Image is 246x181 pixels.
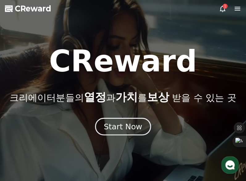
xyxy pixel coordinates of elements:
div: 1 [223,4,227,9]
span: CReward [15,4,51,14]
a: 홈 [2,130,41,145]
span: 가치 [115,91,137,103]
span: 보상 [147,91,169,103]
span: 홈 [19,139,23,144]
a: CReward [5,4,51,14]
span: 열정 [84,91,106,103]
span: 대화 [56,139,64,144]
p: 크리에이터분들의 과 를 받을 수 있는 곳 [10,91,236,103]
a: 1 [219,5,226,12]
div: Start Now [104,121,142,132]
span: 설정 [95,139,103,144]
a: 대화 [41,130,80,145]
a: Start Now [96,124,150,130]
h1: CReward [49,46,197,76]
a: 설정 [80,130,119,145]
button: Start Now [95,118,151,135]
